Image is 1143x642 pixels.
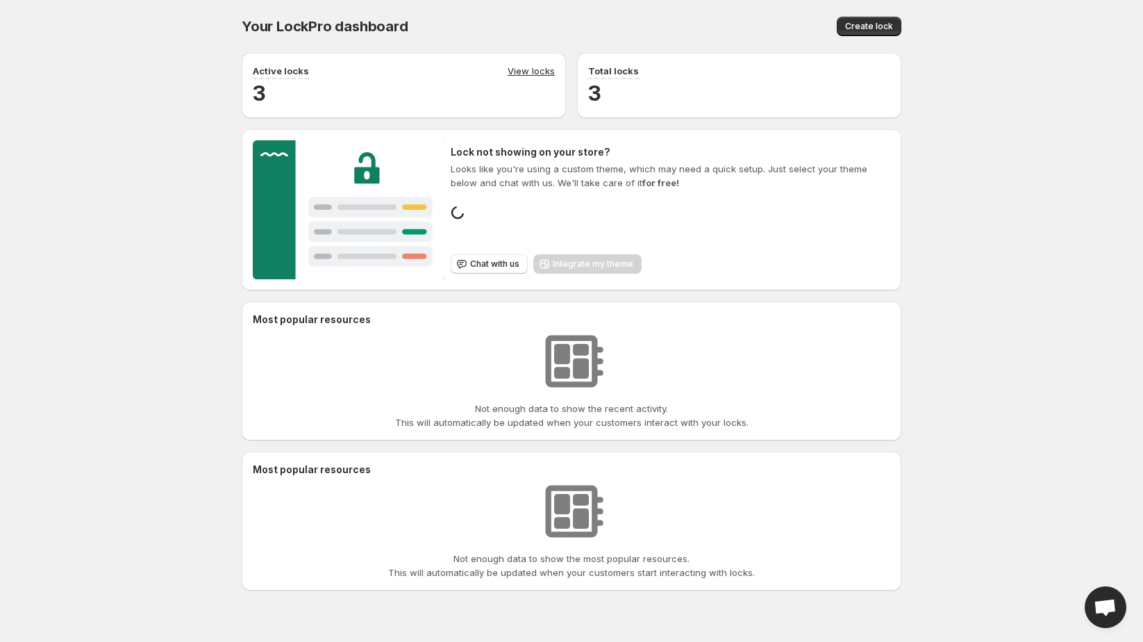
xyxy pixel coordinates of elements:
[451,254,528,274] button: Chat with us
[470,258,519,270] span: Chat with us
[837,17,901,36] button: Create lock
[537,477,606,546] img: No resources found
[1085,586,1126,628] a: Open chat
[253,313,890,327] h2: Most popular resources
[537,327,606,396] img: No resources found
[253,463,890,477] h2: Most popular resources
[388,552,755,579] p: Not enough data to show the most popular resources. This will automatically be updated when your ...
[508,64,555,79] a: View locks
[588,79,890,107] h2: 3
[253,64,309,78] p: Active locks
[588,64,639,78] p: Total locks
[451,145,890,159] h2: Lock not showing on your store?
[242,18,408,35] span: Your LockPro dashboard
[642,177,679,188] strong: for free!
[845,21,893,32] span: Create lock
[253,79,555,107] h2: 3
[253,140,445,279] img: Customer support
[451,162,890,190] p: Looks like you're using a custom theme, which may need a quick setup. Just select your theme belo...
[395,402,749,429] p: Not enough data to show the recent activity. This will automatically be updated when your custome...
